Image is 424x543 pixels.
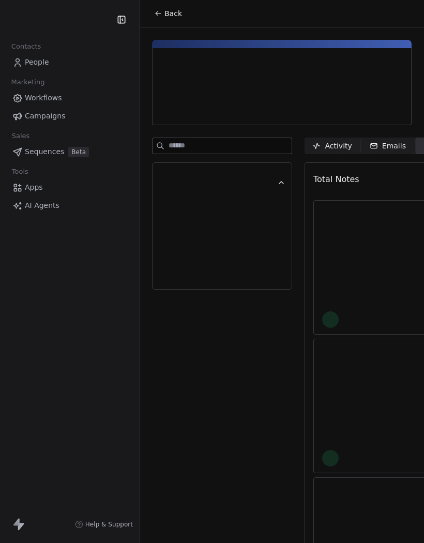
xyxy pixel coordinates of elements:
[25,111,65,122] span: Campaigns
[8,143,131,160] a: SequencesBeta
[25,93,62,103] span: Workflows
[8,108,131,125] a: Campaigns
[25,57,49,68] span: People
[7,128,34,144] span: Sales
[85,520,133,529] span: Help & Support
[148,4,188,23] button: Back
[8,54,131,71] a: People
[7,164,33,179] span: Tools
[164,8,182,19] span: Back
[25,146,64,157] span: Sequences
[7,74,49,90] span: Marketing
[8,197,131,214] a: AI Agents
[7,39,46,54] span: Contacts
[25,200,59,211] span: AI Agents
[313,174,359,184] span: Total Notes
[25,182,43,193] span: Apps
[75,520,133,529] a: Help & Support
[312,141,352,152] div: Activity
[370,141,406,152] div: Emails
[8,179,131,196] a: Apps
[8,89,131,107] a: Workflows
[68,147,89,157] span: Beta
